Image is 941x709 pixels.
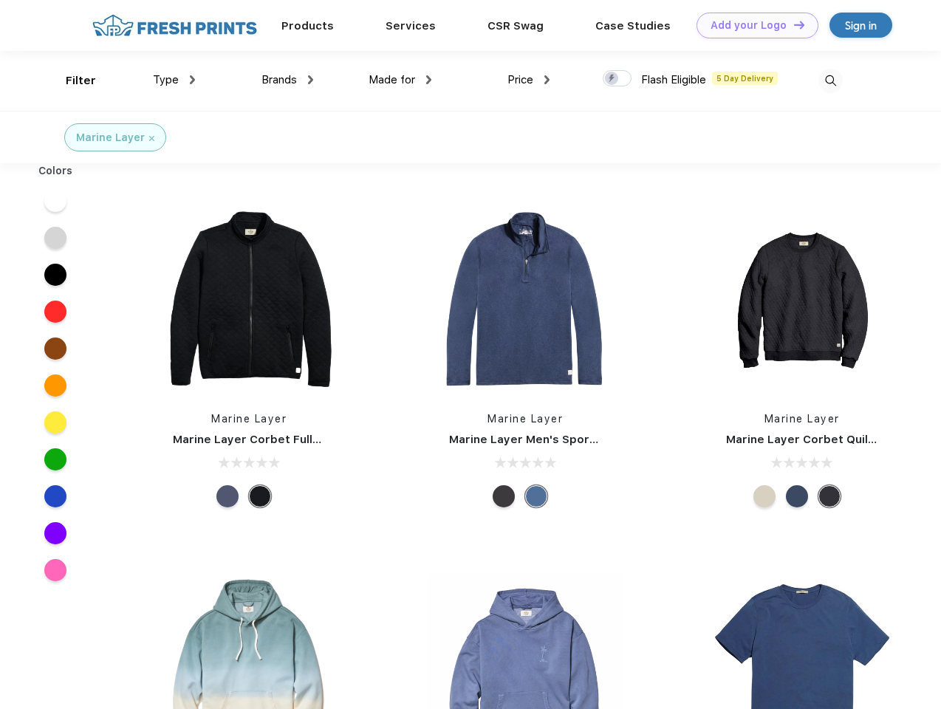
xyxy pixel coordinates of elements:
[753,485,776,507] div: Oat Heather
[151,200,347,397] img: func=resize&h=266
[487,413,563,425] a: Marine Layer
[308,75,313,84] img: dropdown.png
[818,69,843,93] img: desktop_search.svg
[493,485,515,507] div: Charcoal
[544,75,550,84] img: dropdown.png
[216,485,239,507] div: Navy
[66,72,96,89] div: Filter
[487,19,544,32] a: CSR Swag
[711,19,787,32] div: Add your Logo
[249,485,271,507] div: Black
[449,433,663,446] a: Marine Layer Men's Sport Quarter Zip
[786,485,808,507] div: Navy Heather
[641,73,706,86] span: Flash Eligible
[507,73,533,86] span: Price
[818,485,841,507] div: Charcoal
[153,73,179,86] span: Type
[829,13,892,38] a: Sign in
[190,75,195,84] img: dropdown.png
[764,413,840,425] a: Marine Layer
[427,200,623,397] img: func=resize&h=266
[426,75,431,84] img: dropdown.png
[712,72,778,85] span: 5 Day Delivery
[386,19,436,32] a: Services
[794,21,804,29] img: DT
[281,19,334,32] a: Products
[211,413,287,425] a: Marine Layer
[88,13,261,38] img: fo%20logo%202.webp
[27,163,84,179] div: Colors
[149,136,154,141] img: filter_cancel.svg
[173,433,377,446] a: Marine Layer Corbet Full-Zip Jacket
[369,73,415,86] span: Made for
[525,485,547,507] div: Deep Denim
[261,73,297,86] span: Brands
[845,17,877,34] div: Sign in
[704,200,900,397] img: func=resize&h=266
[76,130,145,145] div: Marine Layer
